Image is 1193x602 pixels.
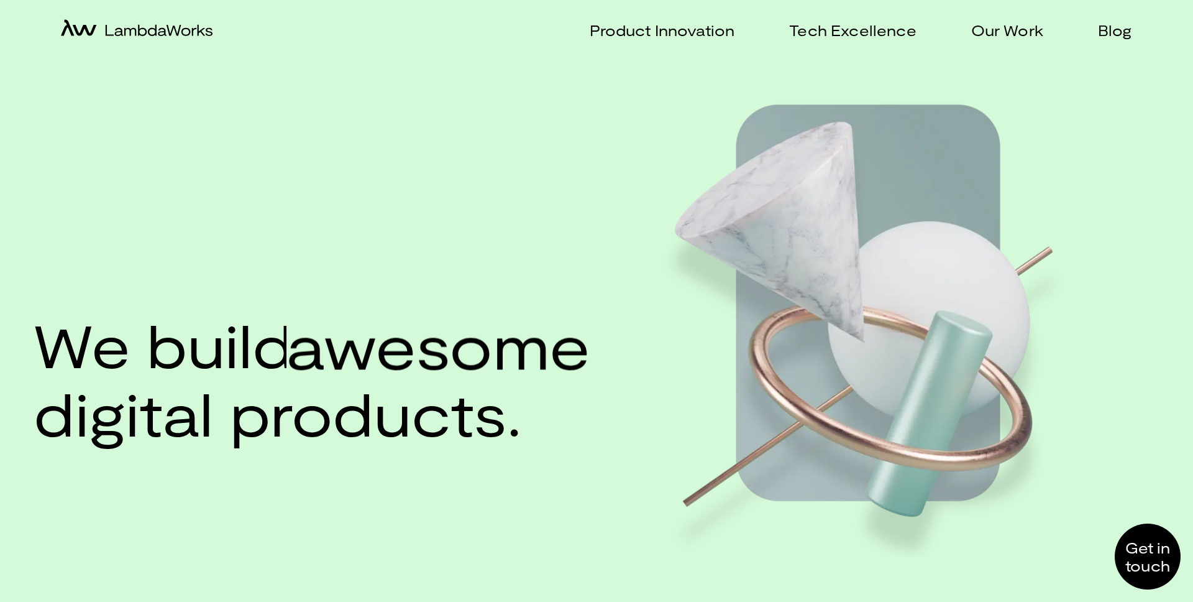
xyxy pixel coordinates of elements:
p: Blog [1098,21,1132,39]
p: Product Innovation [590,21,734,39]
img: Hero image web [662,81,1085,557]
p: Tech Excellence [789,21,916,39]
a: Tech Excellence [774,21,916,39]
a: Product Innovation [575,21,734,39]
a: home-icon [61,19,213,41]
span: awesome [286,309,590,381]
a: Our Work [956,21,1043,39]
a: Blog [1083,21,1132,39]
h1: We build digital products. [34,310,583,447]
p: Our Work [971,21,1043,39]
